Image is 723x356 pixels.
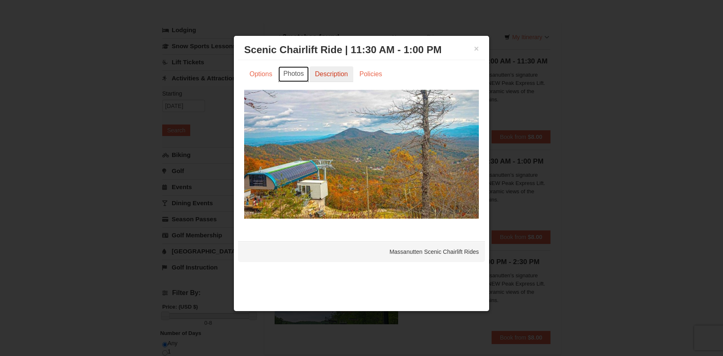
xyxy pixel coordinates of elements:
[278,66,309,82] a: Photos
[244,66,278,82] a: Options
[238,241,485,262] div: Massanutten Scenic Chairlift Rides
[310,66,353,82] a: Description
[244,44,479,56] h3: Scenic Chairlift Ride | 11:30 AM - 1:00 PM
[244,90,479,218] img: 24896431-13-a88f1aaf.jpg
[474,44,479,53] button: ×
[354,66,387,82] a: Policies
